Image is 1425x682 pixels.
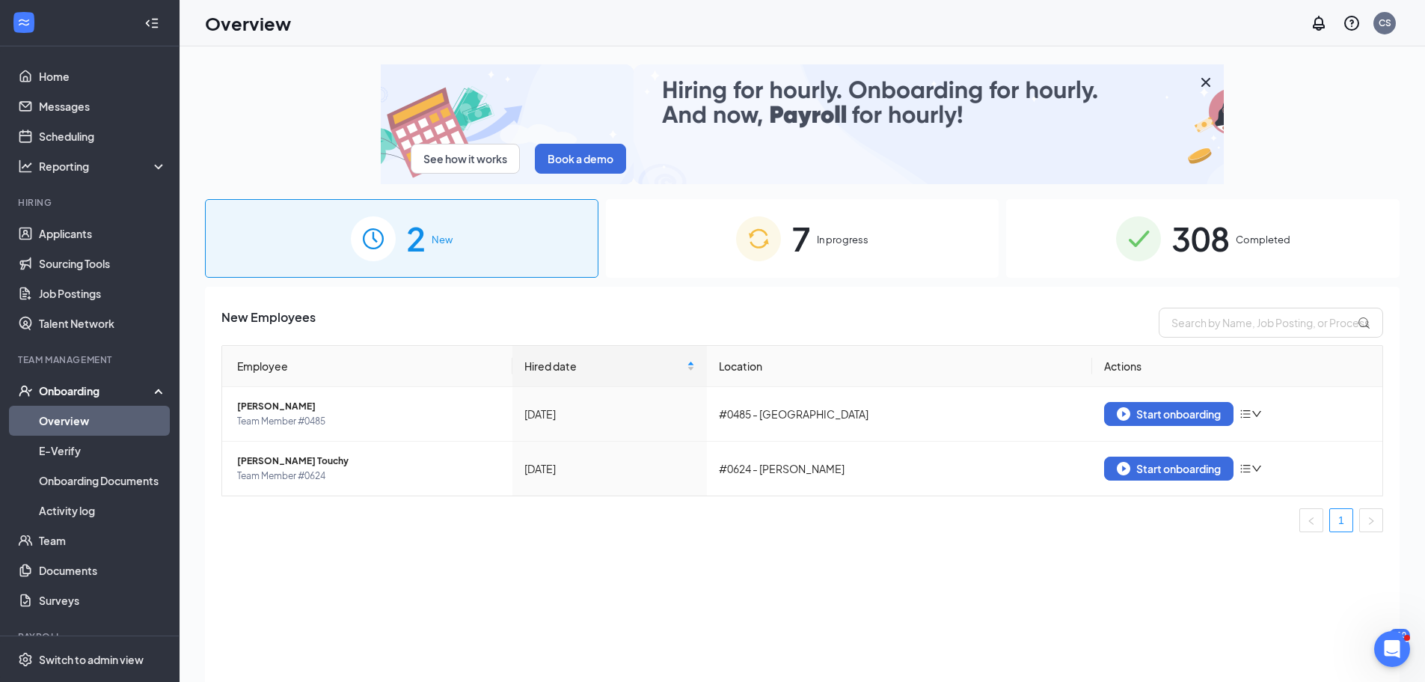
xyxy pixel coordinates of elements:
td: #0624 - [PERSON_NAME] [707,442,1093,496]
a: Team [39,526,167,555]
span: bars [1239,463,1251,475]
td: #0485 - [GEOGRAPHIC_DATA] [707,387,1093,442]
button: Book a demo [535,144,626,174]
h1: Overview [205,10,291,36]
span: [PERSON_NAME] Touchy [237,454,500,469]
span: Team Member #0624 [237,469,500,484]
li: Previous Page [1299,508,1323,532]
span: [PERSON_NAME] [237,399,500,414]
span: bars [1239,408,1251,420]
a: Messages [39,91,167,121]
button: See how it works [411,144,520,174]
svg: UserCheck [18,383,33,398]
th: Actions [1092,346,1382,387]
div: Start onboarding [1117,462,1221,475]
a: Applicants [39,219,167,249]
svg: WorkstreamLogo [16,15,31,30]
button: left [1299,508,1323,532]
span: New Employees [221,308,316,338]
div: Hiring [18,196,164,209]
a: E-Verify [39,436,167,466]
div: Payroll [18,630,164,643]
a: Documents [39,555,167,585]
th: Location [707,346,1093,387]
li: 1 [1329,508,1353,532]
th: Employee [222,346,512,387]
a: Home [39,61,167,91]
span: 2 [406,213,426,264]
svg: Cross [1197,73,1215,91]
a: Talent Network [39,308,167,338]
iframe: Intercom live chat [1374,631,1410,667]
span: In progress [817,232,868,247]
a: Scheduling [39,121,167,151]
span: 308 [1171,213,1230,264]
div: Start onboarding [1117,407,1221,421]
span: down [1251,463,1262,474]
span: down [1251,409,1262,419]
div: Reporting [39,159,168,174]
div: Onboarding [39,383,154,398]
svg: QuestionInfo [1343,14,1361,32]
div: Team Management [18,353,164,366]
span: Hired date [524,358,684,374]
span: right [1367,517,1376,526]
a: 1 [1330,509,1352,532]
button: right [1359,508,1383,532]
button: Start onboarding [1104,402,1234,426]
span: Team Member #0485 [237,414,500,429]
svg: Analysis [18,159,33,174]
span: New [432,232,453,247]
a: Job Postings [39,278,167,308]
span: left [1307,517,1316,526]
div: 310 [1389,629,1410,642]
a: Overview [39,406,167,436]
a: Sourcing Tools [39,249,167,278]
span: Completed [1236,232,1290,247]
input: Search by Name, Job Posting, or Process [1159,308,1383,338]
li: Next Page [1359,508,1383,532]
img: payroll-small.gif [381,64,1224,184]
svg: Notifications [1310,14,1328,32]
a: Onboarding Documents [39,466,167,496]
div: [DATE] [524,460,695,477]
svg: Settings [18,652,33,667]
button: Start onboarding [1104,457,1234,481]
a: Activity log [39,496,167,526]
div: Switch to admin view [39,652,144,667]
a: Surveys [39,585,167,615]
div: CS [1379,16,1391,29]
svg: Collapse [144,16,159,31]
span: 7 [791,213,811,264]
div: [DATE] [524,406,695,422]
